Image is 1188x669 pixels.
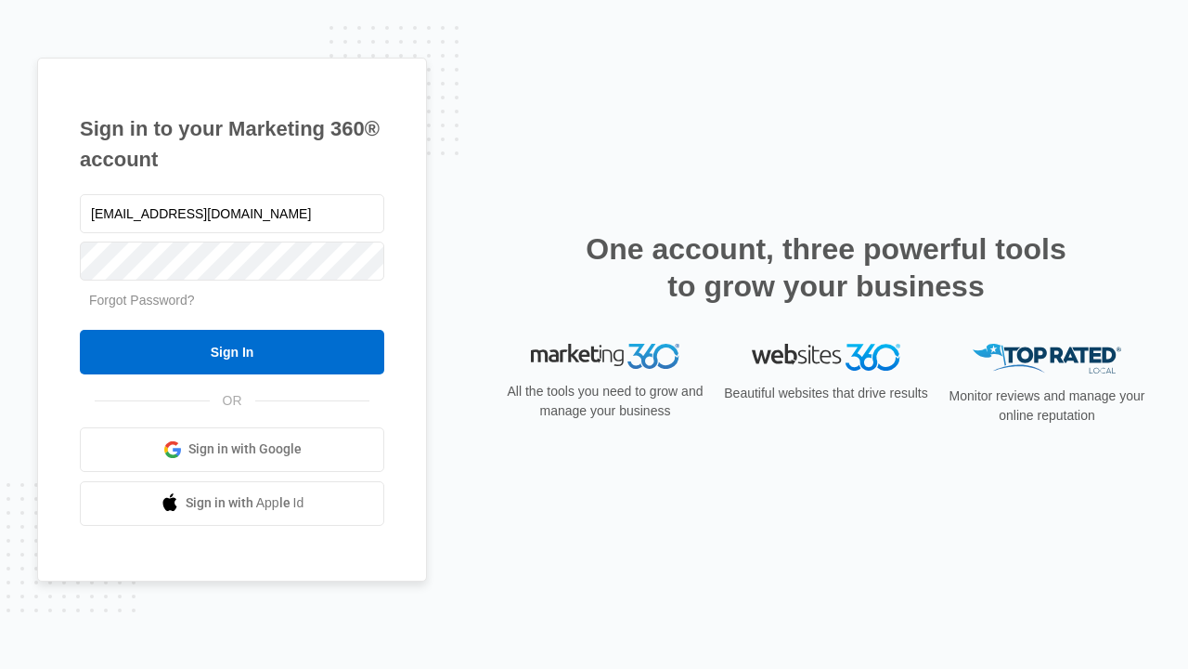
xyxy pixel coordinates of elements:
[752,344,900,371] img: Websites 360
[80,113,384,175] h1: Sign in to your Marketing 360® account
[531,344,679,370] img: Marketing 360
[80,481,384,526] a: Sign in with Apple Id
[80,194,384,233] input: Email
[210,391,255,411] span: OR
[943,387,1151,426] p: Monitor reviews and manage your online reputation
[188,439,302,459] span: Sign in with Google
[186,493,304,513] span: Sign in with Apple Id
[89,293,195,308] a: Forgot Password?
[973,344,1121,374] img: Top Rated Local
[80,330,384,374] input: Sign In
[501,382,709,421] p: All the tools you need to grow and manage your business
[580,230,1072,305] h2: One account, three powerful tools to grow your business
[80,427,384,472] a: Sign in with Google
[722,384,930,403] p: Beautiful websites that drive results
